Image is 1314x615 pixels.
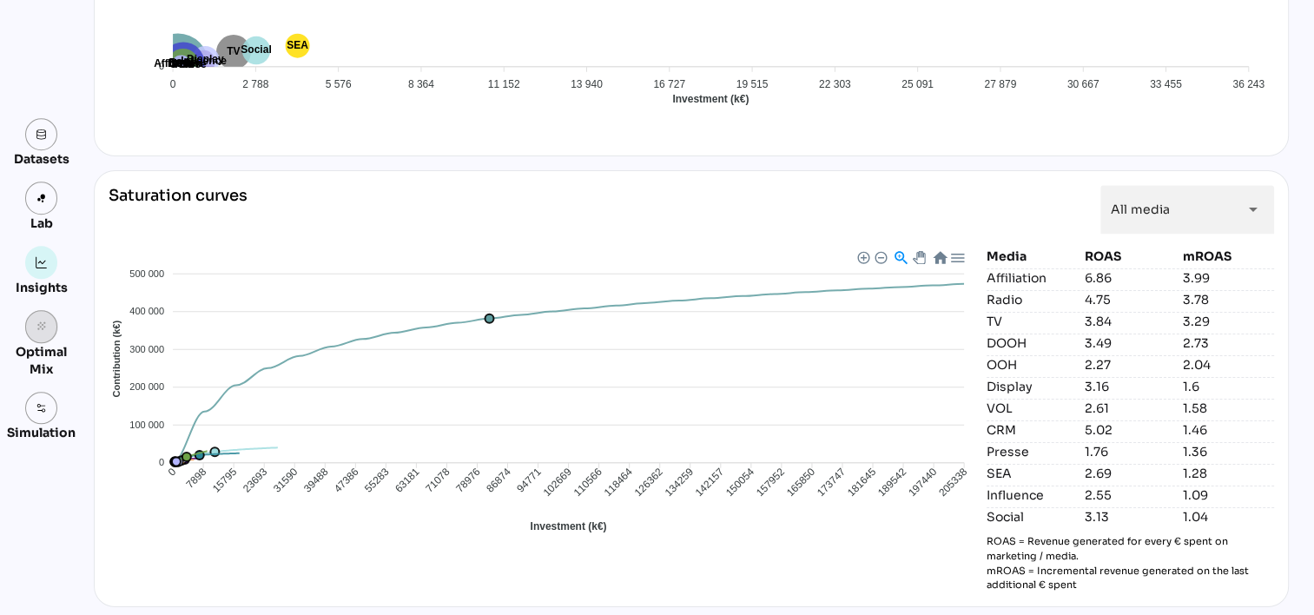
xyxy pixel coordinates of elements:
tspan: 157952 [754,465,787,498]
tspan: 0 [170,77,176,89]
tspan: 36 243 [1232,77,1264,89]
div: 1.58 [1183,400,1274,417]
div: Selection Zoom [893,249,908,264]
div: Influence [987,486,1078,504]
div: 5.02 [1085,421,1176,439]
img: settings.svg [36,402,48,414]
div: 2.04 [1183,356,1274,374]
div: Saturation curves [109,185,248,234]
div: 2.55 [1085,486,1176,504]
text: Investment (k€) [531,519,607,532]
tspan: 30 667 [1067,77,1099,89]
tspan: 118464 [602,465,635,498]
tspan: 15795 [210,465,240,494]
i: arrow_drop_down [1243,199,1264,220]
text: Investment (k€) [672,92,749,104]
div: Datasets [14,150,69,168]
tspan: 33 455 [1150,77,1182,89]
tspan: 55283 [362,465,392,494]
tspan: 27 879 [984,77,1016,89]
div: mROAS [1183,248,1274,265]
tspan: 150054 [723,465,756,498]
tspan: 78976 [453,465,483,494]
div: Affiliation [987,269,1078,287]
tspan: 142157 [693,465,726,498]
div: Lab [23,215,61,232]
div: Optimal Mix [7,343,76,378]
tspan: 0 [166,465,179,478]
div: 1.28 [1183,465,1274,482]
i: grain [36,321,48,333]
tspan: 197440 [906,465,939,498]
span: All media [1111,202,1170,217]
div: Reset Zoom [932,249,947,264]
div: 3.99 [1183,269,1274,287]
tspan: 23693 [241,465,270,494]
tspan: 22 303 [819,77,851,89]
text: Contribution (k€) [111,320,122,397]
tspan: 110566 [571,465,604,498]
div: Social [987,508,1078,526]
tspan: 200 000 [129,381,164,392]
tspan: 205338 [936,465,969,498]
div: TV [987,313,1078,330]
tspan: 25 091 [901,77,934,89]
tspan: 5 576 [326,77,352,89]
div: 3.13 [1085,508,1176,526]
div: 2.27 [1085,356,1176,374]
div: Display [987,378,1078,395]
tspan: 7898 [184,465,209,490]
div: 1.76 [1085,443,1176,460]
div: 3.29 [1183,313,1274,330]
p: ROAS = Revenue generated for every € spent on marketing / media. mROAS = Incremental revenue gene... [987,534,1274,592]
div: 2.69 [1085,465,1176,482]
img: graph.svg [36,256,48,268]
tspan: 8 364 [408,77,434,89]
div: VOL [987,400,1078,417]
tspan: 2 788 [242,77,268,89]
img: lab.svg [36,192,48,204]
tspan: 94771 [514,465,544,494]
div: 1.6 [1183,378,1274,395]
div: Media [987,248,1078,265]
div: Presse [987,443,1078,460]
img: data.svg [36,129,48,141]
div: Zoom In [856,250,868,262]
tspan: 181645 [845,465,878,498]
div: 3.84 [1085,313,1176,330]
div: 1.09 [1183,486,1274,504]
div: 1.46 [1183,421,1274,439]
div: Insights [16,279,68,296]
tspan: 31590 [271,465,300,494]
div: CRM [987,421,1078,439]
tspan: 126362 [632,465,665,498]
div: 1.36 [1183,443,1274,460]
div: OOH [987,356,1078,374]
tspan: 16 727 [653,77,685,89]
div: 3.49 [1085,334,1176,352]
tspan: 134259 [663,465,696,498]
div: 3.16 [1085,378,1176,395]
tspan: 19 515 [736,77,769,89]
tspan: 11 152 [488,77,520,89]
div: Menu [949,249,964,264]
tspan: 173747 [815,465,848,498]
div: Radio [987,291,1078,308]
div: DOOH [987,334,1078,352]
tspan: 63181 [393,465,422,494]
div: 1.04 [1183,508,1274,526]
div: 4.75 [1085,291,1176,308]
tspan: 100 000 [129,420,164,430]
div: 2.61 [1085,400,1176,417]
tspan: 400 000 [129,306,164,316]
tspan: 0 [159,457,164,467]
tspan: 300 000 [129,344,164,354]
div: Panning [913,251,923,261]
tspan: 86874 [484,465,513,494]
tspan: 0 [159,61,164,71]
tspan: 102669 [541,465,574,498]
tspan: 165850 [784,465,817,498]
tspan: 71078 [423,465,452,494]
div: SEA [987,465,1078,482]
div: 3.78 [1183,291,1274,308]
